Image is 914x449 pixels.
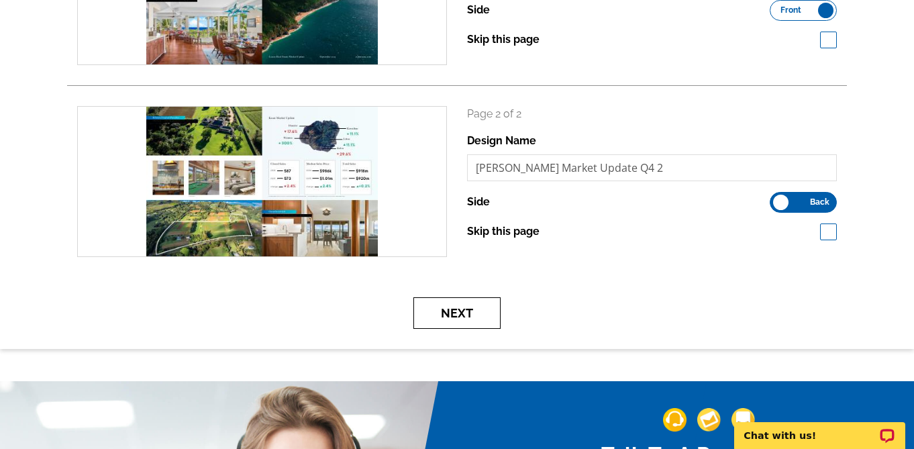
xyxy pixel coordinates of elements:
[663,408,687,432] img: support-img-1.png
[810,199,829,205] span: Back
[725,407,914,449] iframe: LiveChat chat widget
[413,297,501,329] button: Next
[467,106,837,122] p: Page 2 of 2
[467,154,837,181] input: File Name
[467,133,536,149] label: Design Name
[467,194,490,210] label: Side
[697,408,721,432] img: support-img-2.png
[780,7,801,13] span: Front
[467,2,490,18] label: Side
[467,32,540,48] label: Skip this page
[467,223,540,240] label: Skip this page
